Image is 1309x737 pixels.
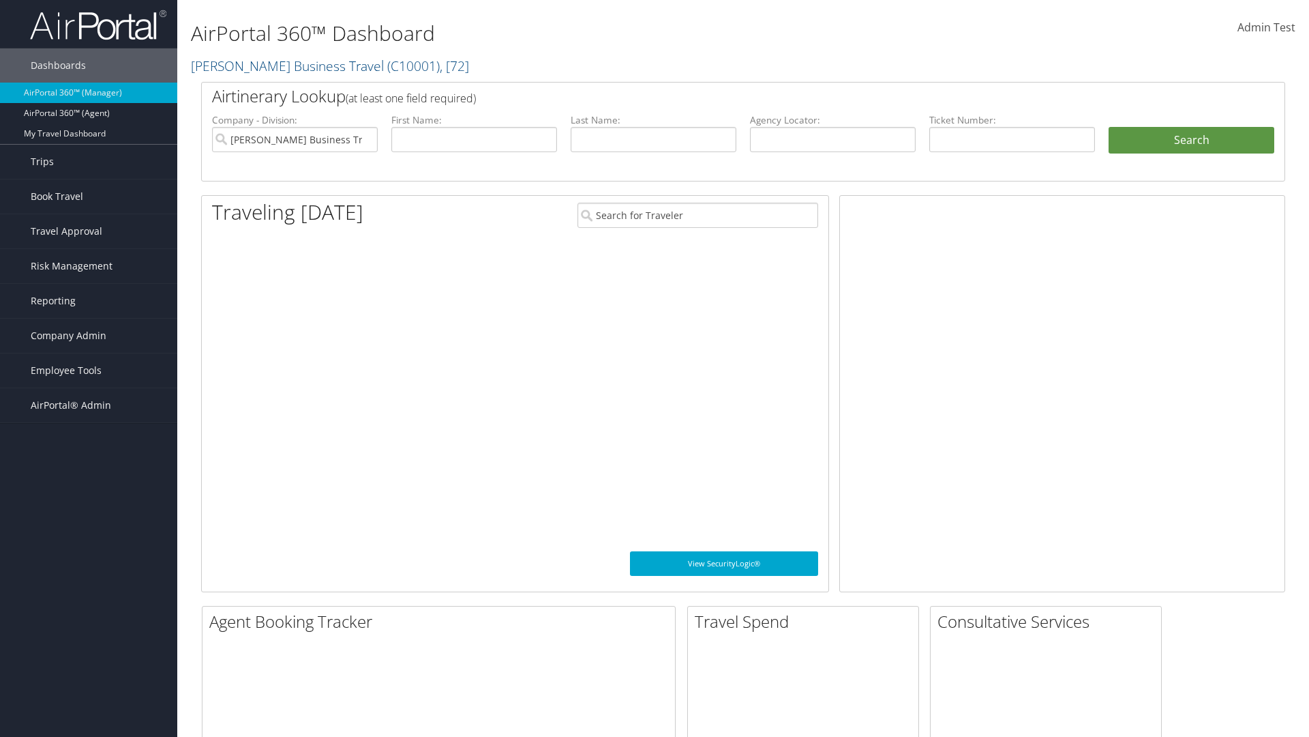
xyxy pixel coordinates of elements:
[212,113,378,127] label: Company - Division:
[571,113,736,127] label: Last Name:
[577,203,818,228] input: Search for Traveler
[1109,127,1274,154] button: Search
[387,57,440,75] span: ( C10001 )
[209,610,675,633] h2: Agent Booking Tracker
[31,214,102,248] span: Travel Approval
[695,610,918,633] h2: Travel Spend
[31,179,83,214] span: Book Travel
[191,57,469,75] a: [PERSON_NAME] Business Travel
[31,249,112,283] span: Risk Management
[1237,20,1295,35] span: Admin Test
[1237,7,1295,49] a: Admin Test
[391,113,557,127] label: First Name:
[929,113,1095,127] label: Ticket Number:
[31,145,54,179] span: Trips
[346,91,476,106] span: (at least one field required)
[191,19,927,48] h1: AirPortal 360™ Dashboard
[30,9,166,41] img: airportal-logo.png
[31,388,111,422] span: AirPortal® Admin
[937,610,1161,633] h2: Consultative Services
[630,551,818,576] a: View SecurityLogic®
[31,353,102,388] span: Employee Tools
[212,85,1184,108] h2: Airtinerary Lookup
[31,284,76,318] span: Reporting
[440,57,469,75] span: , [ 72 ]
[750,113,916,127] label: Agency Locator:
[31,48,86,83] span: Dashboards
[31,319,106,353] span: Company Admin
[212,198,363,227] h1: Traveling [DATE]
